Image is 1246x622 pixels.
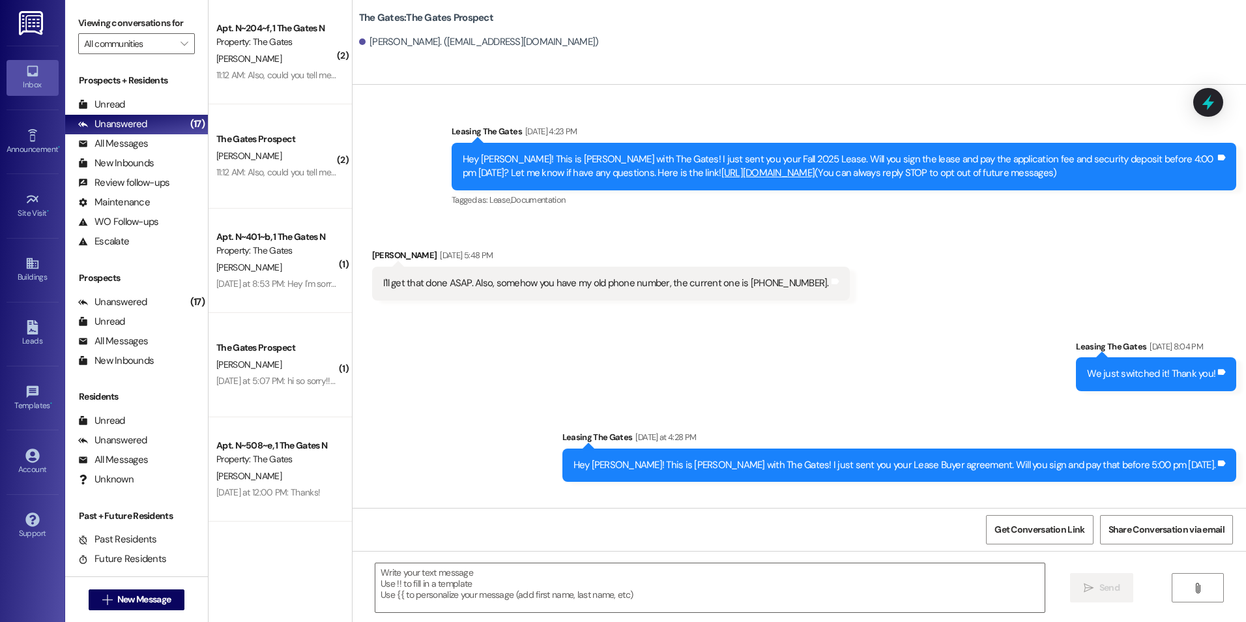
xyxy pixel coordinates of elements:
div: Review follow-ups [78,176,169,190]
div: [DATE] 4:23 PM [522,125,577,138]
div: Apt. N~401~b, 1 The Gates N [216,230,337,244]
div: Maintenance [78,196,150,209]
div: [PERSON_NAME] [372,248,850,267]
i:  [102,595,112,605]
span: • [58,143,60,152]
span: Share Conversation via email [1108,523,1224,537]
a: Buildings [7,252,59,288]
button: Share Conversation via email [1100,515,1233,544]
div: [PERSON_NAME]. ([EMAIL_ADDRESS][DOMAIN_NAME]) [359,35,599,49]
div: Tagged as: [452,190,1236,209]
a: [URL][DOMAIN_NAME] [721,166,815,179]
i:  [1193,583,1202,593]
div: [DATE] at 4:28 PM [632,430,696,444]
span: • [47,207,49,216]
div: [DATE] at 12:00 PM: Thanks! [216,486,320,498]
div: Prospects + Residents [65,74,208,87]
div: All Messages [78,334,148,348]
span: Send [1099,581,1120,595]
div: Unanswered [78,295,147,309]
div: Property: The Gates [216,244,337,258]
div: Past Residents [78,533,157,546]
span: New Message [117,593,171,606]
a: Leads [7,316,59,351]
div: The Gates Prospect [216,341,337,355]
span: [PERSON_NAME] [216,53,282,65]
div: Residents [65,390,208,404]
div: Hey [PERSON_NAME]! This is [PERSON_NAME] with The Gates! I just sent you your Fall 2025 Lease. Wi... [463,153,1215,181]
div: Apt. N~204~f, 1 The Gates N [216,22,337,35]
div: All Messages [78,137,148,151]
div: We just switched it! Thank you! [1087,367,1215,381]
div: Leasing The Gates [1076,340,1236,358]
div: Unread [78,98,125,111]
div: WO Follow-ups [78,215,158,229]
div: All Messages [78,453,148,467]
div: I'll get that done ASAP. Also, somehow you have my old phone number, the current one is [PHONE_NU... [383,276,829,290]
a: Templates • [7,381,59,416]
span: [PERSON_NAME] [216,359,282,370]
div: Unread [78,315,125,329]
div: 11:12 AM: Also, could you tell me how much rent is due? I would like to pay the rest of my rent a... [216,166,641,178]
button: New Message [89,589,185,610]
div: [DATE] at 5:07 PM: hi so sorry!! i had some car trouble so i had to run over to get it fixed. can... [216,375,600,387]
a: Inbox [7,60,59,95]
div: Property: The Gates [216,452,337,466]
div: Past + Future Residents [65,509,208,523]
div: Unknown [78,473,134,486]
input: All communities [84,33,174,54]
b: The Gates: The Gates Prospect [359,11,493,25]
div: [DATE] 8:04 PM [1146,340,1203,353]
span: [PERSON_NAME] [216,261,282,273]
div: Apt. N~508~e, 1 The Gates N [216,439,337,452]
a: Site Visit • [7,188,59,224]
button: Send [1070,573,1133,602]
span: Get Conversation Link [994,523,1084,537]
div: Future Residents [78,552,166,566]
a: Account [7,445,59,480]
span: [PERSON_NAME] [216,470,282,482]
div: Hey [PERSON_NAME]! This is [PERSON_NAME] with The Gates! I just sent you your Lease Buyer agreeme... [573,458,1216,472]
div: New Inbounds [78,354,154,368]
div: Property: The Gates [216,35,337,49]
span: [PERSON_NAME] [216,150,282,162]
div: (17) [187,292,208,312]
span: • [50,399,52,408]
img: ResiDesk Logo [19,11,46,35]
span: Documentation [511,194,566,205]
span: Lease , [489,194,511,205]
label: Viewing conversations for [78,13,195,33]
i:  [181,38,188,49]
div: New Inbounds [78,156,154,170]
div: The Gates Prospect [216,132,337,146]
a: Support [7,509,59,544]
div: Leasing The Gates [562,430,1237,449]
div: Unanswered [78,117,147,131]
button: Get Conversation Link [986,515,1093,544]
i:  [1084,583,1094,593]
div: [DATE] 5:48 PM [437,248,493,262]
div: Leasing The Gates [452,125,1236,143]
div: Unread [78,414,125,428]
div: 11:12 AM: Also, could you tell me how much rent is due? I would like to pay the rest of my rent a... [216,69,641,81]
div: Prospects [65,271,208,285]
div: [DATE] at 8:53 PM: Hey I'm sorry I didn't get around to it [DATE]! Just to clarify- is the premiu... [216,278,875,289]
div: Escalate [78,235,129,248]
div: (17) [187,114,208,134]
div: Unanswered [78,434,147,447]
